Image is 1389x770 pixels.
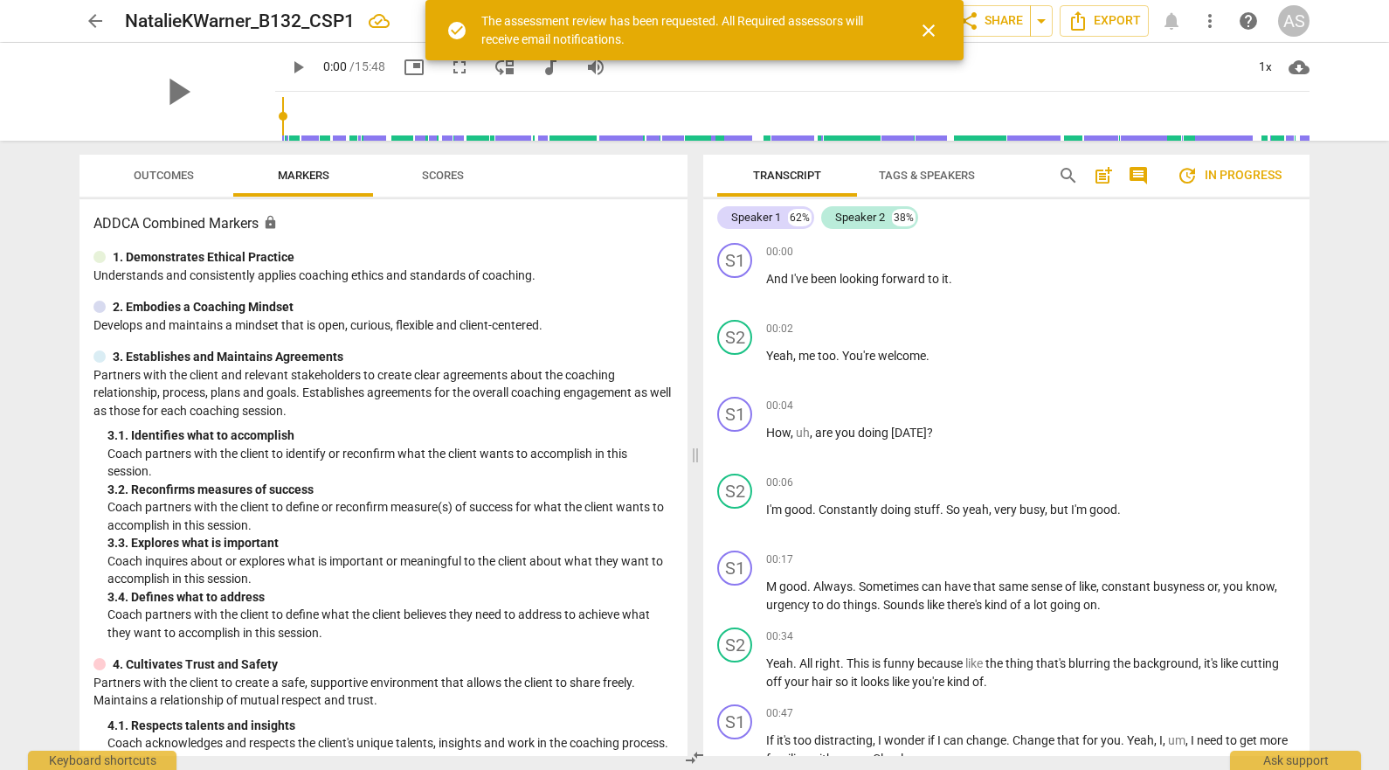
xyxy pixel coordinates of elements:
span: play_arrow [155,69,200,114]
span: familiar [766,752,810,766]
span: of [1065,579,1079,593]
span: busy [1019,503,1045,517]
span: like [892,675,912,689]
span: play_arrow [287,57,308,78]
span: same [999,579,1031,593]
p: 1. Demonstrates Ethical Practice [113,248,294,267]
span: it's [1204,656,1220,670]
span: , [1154,733,1159,747]
span: , [1096,579,1102,593]
span: you [1101,733,1121,747]
p: Coach partners with the client to define what the client believes they need to address to achieve... [107,606,674,642]
p: Partners with the client and relevant stakeholders to create clear agreements about the coaching ... [93,366,674,420]
span: You're [842,349,878,363]
span: welcome [878,349,926,363]
span: / 15:48 [349,59,385,73]
span: hair [812,675,835,689]
span: , [1185,733,1191,747]
span: . [909,752,912,766]
button: Play [282,52,314,83]
span: Sometimes [859,579,922,593]
span: going [1050,598,1083,612]
button: AS [1278,5,1310,37]
span: Transcript [753,169,821,182]
p: Develops and maintains a mindset that is open, curious, flexible and client-centered. [93,316,674,335]
span: that [1057,733,1082,747]
span: there's [947,598,985,612]
span: like [927,598,947,612]
span: I [937,733,943,747]
span: . [940,503,946,517]
span: . [853,579,859,593]
div: Change speaker [717,551,752,586]
div: 3. 1. Identifies what to accomplish [107,427,674,445]
div: Change speaker [717,474,752,509]
span: constant [1102,579,1153,593]
span: . [1121,733,1127,747]
span: . [836,349,842,363]
span: funny [883,656,917,670]
span: that [973,579,999,593]
span: yeah [963,503,989,517]
span: Yeah [1127,733,1154,747]
span: doing [881,503,914,517]
span: good [779,579,807,593]
span: wonder [884,733,928,747]
span: very [994,503,1019,517]
span: urgency [766,598,812,612]
span: it's [777,733,793,747]
span: get [1240,733,1260,747]
span: are [815,426,835,440]
span: 00:00 [766,245,793,260]
span: have [944,579,973,593]
span: Share [958,10,1023,31]
span: Change [1012,733,1057,747]
span: right [815,656,840,670]
span: 00:34 [766,629,793,644]
span: , [873,733,878,747]
span: stuff [914,503,940,517]
span: comment [1128,165,1149,186]
span: been [811,272,840,286]
div: Change speaker [717,243,752,278]
p: Understands and consistently applies coaching ethics and standards of coaching. [93,267,674,285]
span: audiotrack [540,57,561,78]
span: it [851,675,860,689]
span: forward [881,272,928,286]
span: more_vert [1199,10,1220,31]
span: move_down [494,57,515,78]
p: Coach partners with the client to identify or reconfirm what the client wants to accomplish in th... [107,445,674,481]
span: arrow_back [85,10,106,31]
span: that's [1036,656,1068,670]
span: I've [791,272,811,286]
span: Yeah [766,349,793,363]
div: 3. 3. Explores what is important [107,534,674,552]
span: Always [813,579,853,593]
span: close [918,20,939,41]
span: Export [1068,10,1141,31]
span: M [766,579,779,593]
span: post_add [1093,165,1114,186]
span: is [872,656,883,670]
span: kind [985,598,1010,612]
span: volume_up [585,57,606,78]
span: I'm [766,503,784,517]
span: to [928,272,942,286]
span: too [818,349,836,363]
div: Change speaker [717,704,752,739]
span: like [1079,579,1096,593]
span: sense [1031,579,1065,593]
span: I [1191,733,1197,747]
span: on [1083,598,1097,612]
span: . [867,752,873,766]
span: Clearly [873,752,909,766]
span: me [798,349,818,363]
div: Change speaker [717,320,752,355]
span: you're [912,675,947,689]
span: I [1159,733,1163,747]
span: or [1207,579,1218,593]
div: The assessment review has been requested. All Required assessors will receive email notifications. [481,12,887,48]
span: , [1275,579,1277,593]
button: Export [1060,5,1149,37]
